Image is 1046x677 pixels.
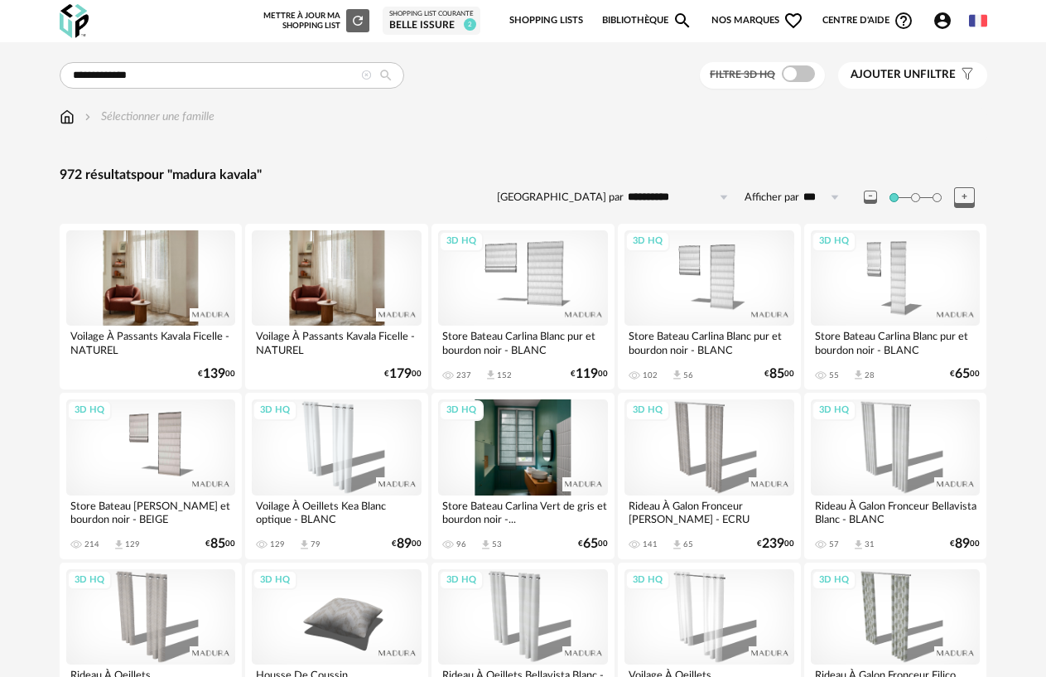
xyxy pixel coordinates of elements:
[389,10,474,31] a: Shopping List courante Belle issure 2
[811,496,981,529] div: Rideau À Galon Fronceur Bellavista Blanc - BLANC
[956,68,975,82] span: Filter icon
[431,393,615,559] a: 3D HQ Store Bateau Carlina Vert de gris et bourdon noir -... 96 Download icon 53 €6500
[950,369,980,380] div: € 00
[812,400,856,421] div: 3D HQ
[350,17,365,25] span: Refresh icon
[804,393,987,559] a: 3D HQ Rideau À Galon Fronceur Bellavista Blanc - BLANC 57 Download icon 31 €8900
[270,539,285,549] div: 129
[624,326,794,359] div: Store Bateau Carlina Blanc pur et bourdon noir - BLANC
[439,231,484,252] div: 3D HQ
[804,224,987,389] a: 3D HQ Store Bateau Carlina Blanc pur et bourdon noir - BLANC 55 Download icon 28 €6500
[852,539,865,551] span: Download icon
[439,570,484,591] div: 3D HQ
[397,539,412,549] span: 89
[764,369,794,380] div: € 00
[838,62,987,89] button: Ajouter unfiltre Filter icon
[431,224,615,389] a: 3D HQ Store Bateau Carlina Blanc pur et bourdon noir - BLANC 237 Download icon 152 €11900
[389,369,412,380] span: 179
[811,326,981,359] div: Store Bateau Carlina Blanc pur et bourdon noir - BLANC
[969,12,987,30] img: fr
[456,370,471,380] div: 237
[757,539,794,549] div: € 00
[576,369,598,380] span: 119
[60,224,243,389] a: Voilage À Passants Kavala Ficelle - NATUREL €13900
[672,11,692,31] span: Magnify icon
[84,539,99,549] div: 214
[137,168,262,181] span: pour "madura kavala"
[625,231,670,252] div: 3D HQ
[484,369,497,381] span: Download icon
[81,109,215,125] div: Sélectionner une famille
[66,496,236,529] div: Store Bateau [PERSON_NAME] et bourdon noir - BEIGE
[298,539,311,551] span: Download icon
[852,369,865,381] span: Download icon
[955,369,970,380] span: 65
[829,370,839,380] div: 55
[671,369,683,381] span: Download icon
[865,370,875,380] div: 28
[822,11,914,31] span: Centre d'aideHelp Circle Outline icon
[60,4,89,38] img: OXP
[812,570,856,591] div: 3D HQ
[618,224,801,389] a: 3D HQ Store Bateau Carlina Blanc pur et bourdon noir - BLANC 102 Download icon 56 €8500
[950,539,980,549] div: € 00
[602,3,693,38] a: BibliothèqueMagnify icon
[203,369,225,380] span: 139
[683,370,693,380] div: 56
[392,539,422,549] div: € 00
[762,539,784,549] span: 239
[492,539,502,549] div: 53
[60,393,243,559] a: 3D HQ Store Bateau [PERSON_NAME] et bourdon noir - BEIGE 214 Download icon 129 €8500
[711,3,804,38] span: Nos marques
[252,496,422,529] div: Voilage À Oeillets Kea Blanc optique - BLANC
[60,109,75,125] img: svg+xml;base64,PHN2ZyB3aWR0aD0iMTYiIGhlaWdodD0iMTciIHZpZXdCb3g9IjAgMCAxNiAxNyIgZmlsbD0ibm9uZSIgeG...
[113,539,125,551] span: Download icon
[894,11,913,31] span: Help Circle Outline icon
[578,539,608,549] div: € 00
[625,570,670,591] div: 3D HQ
[125,539,140,549] div: 129
[438,496,608,529] div: Store Bateau Carlina Vert de gris et bourdon noir -...
[67,570,112,591] div: 3D HQ
[66,326,236,359] div: Voilage À Passants Kavala Ficelle - NATUREL
[198,369,235,380] div: € 00
[710,70,775,80] span: Filtre 3D HQ
[384,369,422,380] div: € 00
[245,393,428,559] a: 3D HQ Voilage À Oeillets Kea Blanc optique - BLANC 129 Download icon 79 €8900
[509,3,583,38] a: Shopping Lists
[389,19,474,32] div: Belle issure
[583,539,598,549] span: 65
[67,400,112,421] div: 3D HQ
[245,224,428,389] a: Voilage À Passants Kavala Ficelle - NATUREL €17900
[829,539,839,549] div: 57
[311,539,321,549] div: 79
[851,68,956,82] span: filtre
[745,191,799,205] label: Afficher par
[253,570,297,591] div: 3D HQ
[253,400,297,421] div: 3D HQ
[464,18,476,31] span: 2
[671,539,683,551] span: Download icon
[955,539,970,549] span: 89
[480,539,492,551] span: Download icon
[643,370,658,380] div: 102
[210,539,225,549] span: 85
[625,400,670,421] div: 3D HQ
[683,539,693,549] div: 65
[933,11,960,31] span: Account Circle icon
[933,11,952,31] span: Account Circle icon
[497,191,624,205] label: [GEOGRAPHIC_DATA] par
[438,326,608,359] div: Store Bateau Carlina Blanc pur et bourdon noir - BLANC
[769,369,784,380] span: 85
[456,539,466,549] div: 96
[60,167,987,184] div: 972 résultats
[571,369,608,380] div: € 00
[618,393,801,559] a: 3D HQ Rideau À Galon Fronceur [PERSON_NAME] - ECRU 141 Download icon 65 €23900
[865,539,875,549] div: 31
[389,10,474,18] div: Shopping List courante
[851,69,920,80] span: Ajouter un
[812,231,856,252] div: 3D HQ
[643,539,658,549] div: 141
[783,11,803,31] span: Heart Outline icon
[624,496,794,529] div: Rideau À Galon Fronceur [PERSON_NAME] - ECRU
